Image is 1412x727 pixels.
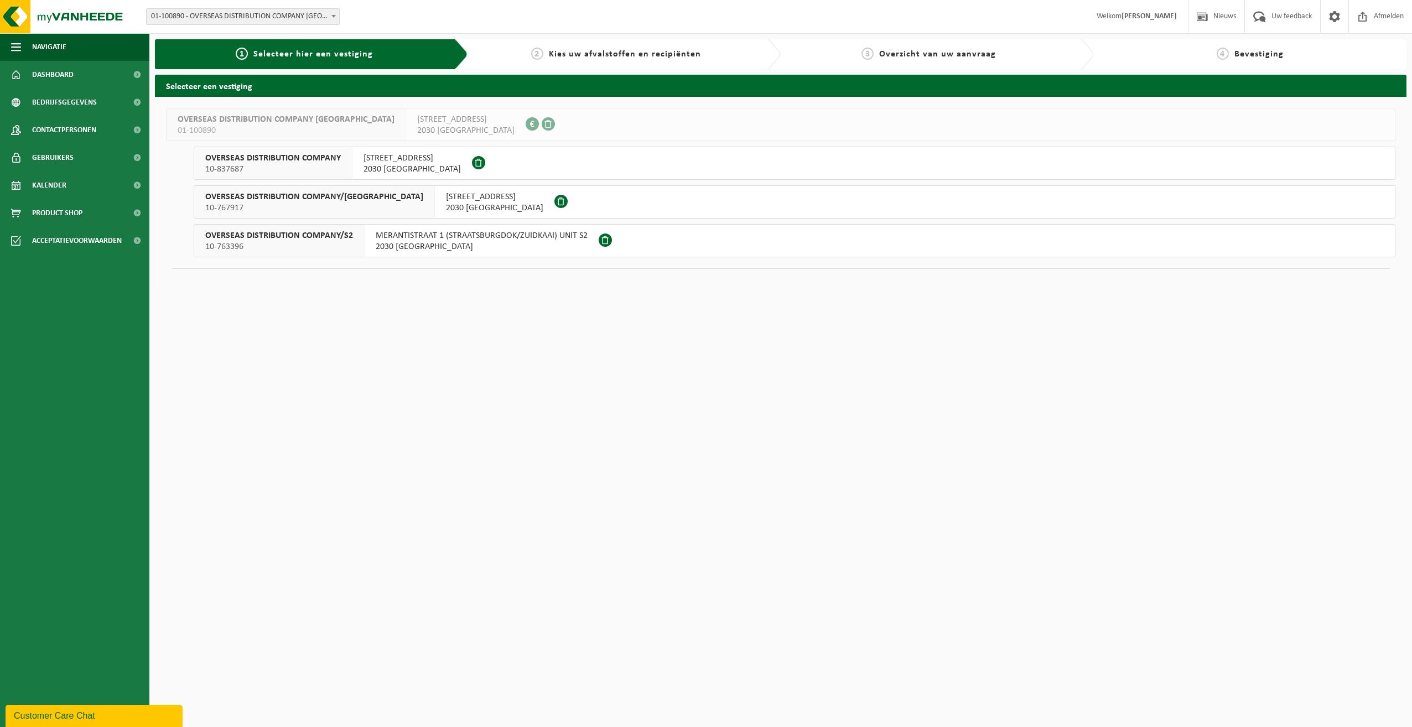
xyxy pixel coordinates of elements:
span: 2 [531,48,543,60]
span: Product Shop [32,199,82,227]
span: Kies uw afvalstoffen en recipiënten [549,50,701,59]
span: Contactpersonen [32,116,96,144]
span: 3 [861,48,874,60]
span: OVERSEAS DISTRIBUTION COMPANY/[GEOGRAPHIC_DATA] [205,191,423,202]
span: Navigatie [32,33,66,61]
span: 2030 [GEOGRAPHIC_DATA] [376,241,588,252]
span: 2030 [GEOGRAPHIC_DATA] [364,164,461,175]
span: OVERSEAS DISTRIBUTION COMPANY [205,153,341,164]
span: OVERSEAS DISTRIBUTION COMPANY [GEOGRAPHIC_DATA] [178,114,394,125]
strong: [PERSON_NAME] [1122,12,1177,20]
button: OVERSEAS DISTRIBUTION COMPANY 10-837687 [STREET_ADDRESS]2030 [GEOGRAPHIC_DATA] [194,147,1395,180]
span: 10-837687 [205,164,341,175]
span: MERANTISTRAAT 1 (STRAATSBURGDOK/ZUIDKAAI) UNIT S2 [376,230,588,241]
span: [STREET_ADDRESS] [446,191,543,202]
span: 10-767917 [205,202,423,214]
button: OVERSEAS DISTRIBUTION COMPANY/[GEOGRAPHIC_DATA] 10-767917 [STREET_ADDRESS]2030 [GEOGRAPHIC_DATA] [194,185,1395,219]
span: Selecteer hier een vestiging [253,50,373,59]
span: 2030 [GEOGRAPHIC_DATA] [417,125,515,136]
span: Gebruikers [32,144,74,172]
span: 4 [1217,48,1229,60]
span: 2030 [GEOGRAPHIC_DATA] [446,202,543,214]
h2: Selecteer een vestiging [155,75,1406,96]
span: Bevestiging [1234,50,1284,59]
span: 01-100890 - OVERSEAS DISTRIBUTION COMPANY NV - ANTWERPEN [146,8,340,25]
span: Bedrijfsgegevens [32,89,97,116]
span: [STREET_ADDRESS] [364,153,461,164]
span: Kalender [32,172,66,199]
button: OVERSEAS DISTRIBUTION COMPANY/S2 10-763396 MERANTISTRAAT 1 (STRAATSBURGDOK/ZUIDKAAI) UNIT S22030 ... [194,224,1395,257]
span: OVERSEAS DISTRIBUTION COMPANY/S2 [205,230,353,241]
span: [STREET_ADDRESS] [417,114,515,125]
span: 01-100890 - OVERSEAS DISTRIBUTION COMPANY NV - ANTWERPEN [147,9,339,24]
span: Acceptatievoorwaarden [32,227,122,255]
span: 01-100890 [178,125,394,136]
span: 1 [236,48,248,60]
span: 10-763396 [205,241,353,252]
iframe: chat widget [6,703,185,727]
span: Dashboard [32,61,74,89]
span: Overzicht van uw aanvraag [879,50,996,59]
